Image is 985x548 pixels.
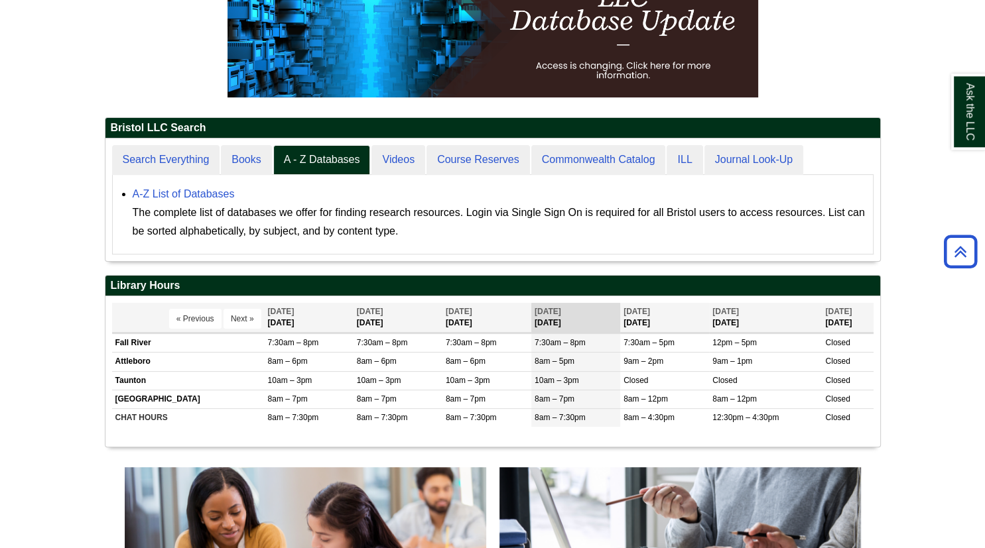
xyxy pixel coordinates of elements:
[112,334,265,353] td: Fall River
[825,394,850,404] span: Closed
[624,338,675,347] span: 7:30am – 5pm
[624,307,650,316] span: [DATE]
[357,376,401,385] span: 10am – 3pm
[712,356,752,366] span: 9am – 1pm
[446,376,490,385] span: 10am – 3pm
[825,307,852,316] span: [DATE]
[442,303,531,333] th: [DATE]
[446,413,497,422] span: 8am – 7:30pm
[535,413,586,422] span: 8am – 7:30pm
[620,303,709,333] th: [DATE]
[427,145,530,175] a: Course Reserves
[624,394,668,404] span: 8am – 12pm
[446,307,472,316] span: [DATE]
[822,303,873,333] th: [DATE]
[535,307,561,316] span: [DATE]
[357,394,397,404] span: 8am – 7pm
[939,243,982,260] a: Back to Top
[825,356,850,366] span: Closed
[268,356,308,366] span: 8am – 6pm
[709,303,822,333] th: [DATE]
[169,309,222,329] button: « Previous
[535,356,574,366] span: 8am – 5pm
[446,338,497,347] span: 7:30am – 8pm
[221,145,271,175] a: Books
[704,145,803,175] a: Journal Look-Up
[446,394,486,404] span: 8am – 7pm
[112,353,265,371] td: Attleboro
[224,309,261,329] button: Next »
[371,145,425,175] a: Videos
[624,376,648,385] span: Closed
[535,376,579,385] span: 10am – 3pm
[357,338,408,347] span: 7:30am – 8pm
[265,303,354,333] th: [DATE]
[531,303,620,333] th: [DATE]
[535,394,574,404] span: 8am – 7pm
[268,307,295,316] span: [DATE]
[268,413,319,422] span: 8am – 7:30pm
[446,356,486,366] span: 8am – 6pm
[712,307,739,316] span: [DATE]
[273,145,371,175] a: A - Z Databases
[354,303,442,333] th: [DATE]
[268,338,319,347] span: 7:30am – 8pm
[112,145,220,175] a: Search Everything
[825,413,850,422] span: Closed
[712,413,779,422] span: 12:30pm – 4:30pm
[712,338,757,347] span: 12pm – 5pm
[624,413,675,422] span: 8am – 4:30pm
[535,338,586,347] span: 7:30am – 8pm
[268,394,308,404] span: 8am – 7pm
[105,118,880,138] h2: Bristol LLC Search
[825,376,850,385] span: Closed
[105,276,880,296] h2: Library Hours
[667,145,702,175] a: ILL
[112,390,265,408] td: [GEOGRAPHIC_DATA]
[357,307,383,316] span: [DATE]
[112,408,265,427] td: CHAT HOURS
[112,371,265,390] td: Taunton
[712,394,757,404] span: 8am – 12pm
[133,203,866,241] div: The complete list of databases we offer for finding research resources. Login via Single Sign On ...
[825,338,850,347] span: Closed
[357,413,408,422] span: 8am – 7:30pm
[712,376,737,385] span: Closed
[624,356,663,366] span: 9am – 2pm
[357,356,397,366] span: 8am – 6pm
[531,145,666,175] a: Commonwealth Catalog
[133,188,235,199] a: A-Z List of Databases
[268,376,312,385] span: 10am – 3pm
